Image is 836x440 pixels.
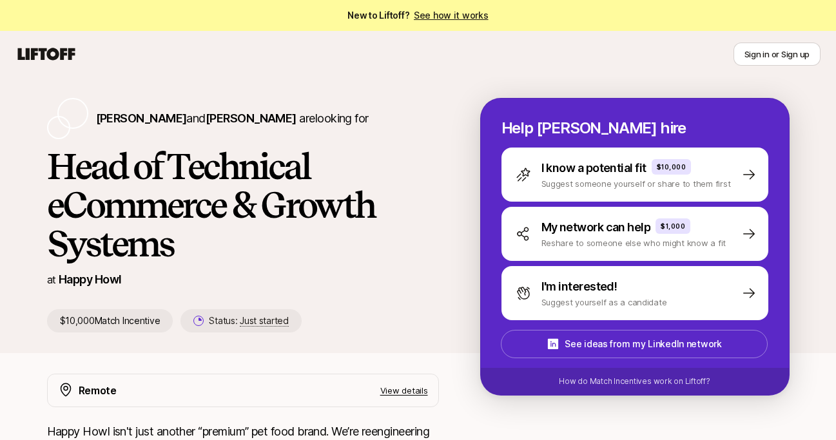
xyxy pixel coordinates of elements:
[541,218,651,236] p: My network can help
[657,162,686,172] p: $10,000
[565,336,721,352] p: See ideas from my LinkedIn network
[59,273,122,286] a: Happy Howl
[206,111,296,125] span: [PERSON_NAME]
[541,278,617,296] p: I'm interested!
[414,10,489,21] a: See how it works
[209,313,288,329] p: Status:
[186,111,296,125] span: and
[79,382,117,399] p: Remote
[661,221,685,231] p: $1,000
[559,376,710,387] p: How do Match Incentives work on Liftoff?
[501,119,768,137] p: Help [PERSON_NAME] hire
[347,8,488,23] span: New to Liftoff?
[380,384,428,397] p: View details
[541,159,646,177] p: I know a potential fit
[240,315,289,327] span: Just started
[541,296,667,309] p: Suggest yourself as a candidate
[47,147,439,263] h1: Head of Technical eCommerce & Growth Systems
[47,271,56,288] p: at
[734,43,821,66] button: Sign in or Sign up
[96,110,369,128] p: are looking for
[96,111,187,125] span: [PERSON_NAME]
[501,330,768,358] button: See ideas from my LinkedIn network
[47,309,173,332] p: $10,000 Match Incentive
[541,236,726,249] p: Reshare to someone else who might know a fit
[541,177,731,190] p: Suggest someone yourself or share to them first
